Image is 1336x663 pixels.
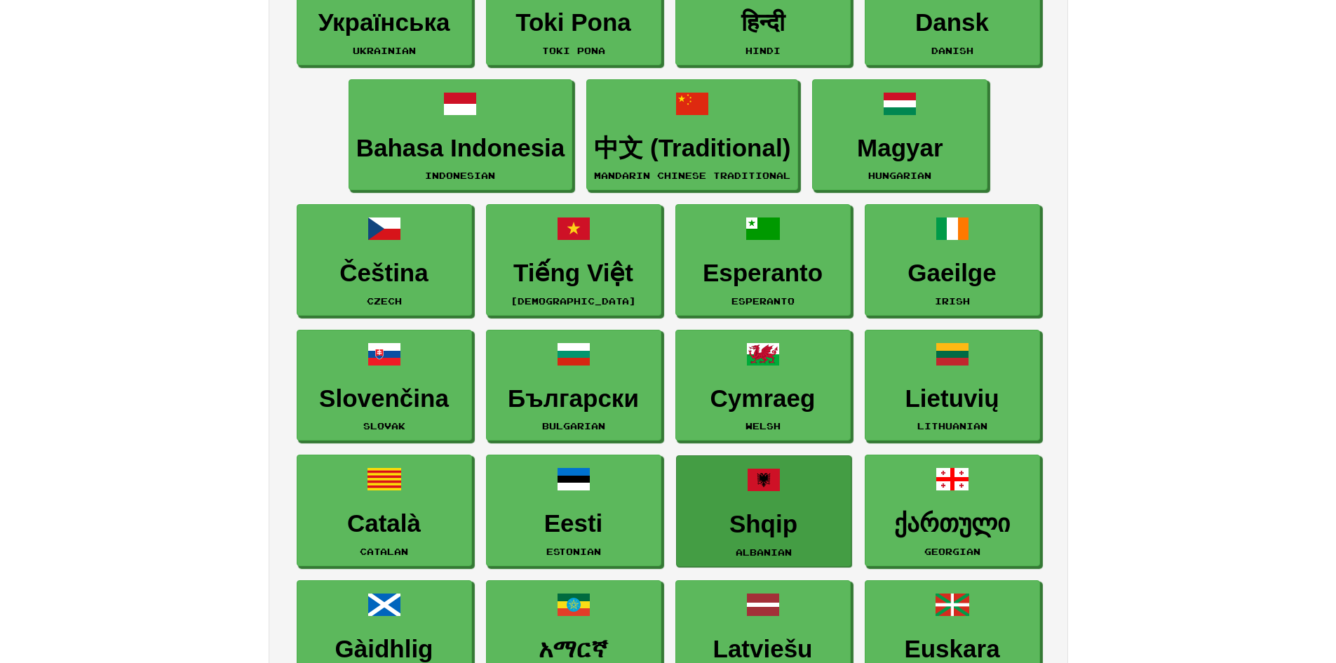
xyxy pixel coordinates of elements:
a: 中文 (Traditional)Mandarin Chinese Traditional [586,79,798,191]
h3: Tiếng Việt [494,260,654,287]
a: EestiEstonian [486,455,661,566]
small: Toki Pona [542,46,605,55]
small: Georgian [924,547,980,556]
a: Tiếng Việt[DEMOGRAPHIC_DATA] [486,204,661,316]
h3: Català [304,510,464,537]
h3: Gàidhlig [304,636,464,663]
a: SlovenčinaSlovak [297,330,472,441]
a: EsperantoEsperanto [675,204,851,316]
h3: Slovenčina [304,385,464,413]
h3: አማርኛ [494,636,654,663]
a: CymraegWelsh [675,330,851,441]
a: Bahasa IndonesiaIndonesian [349,79,573,191]
h3: Toki Pona [494,9,654,36]
small: Indonesian [425,170,495,180]
h3: ქართული [872,510,1032,537]
h3: Eesti [494,510,654,537]
small: Esperanto [731,296,795,306]
h3: Українська [304,9,464,36]
small: Hungarian [868,170,931,180]
a: LietuviųLithuanian [865,330,1040,441]
h3: Bahasa Indonesia [356,135,565,162]
a: ČeštinaCzech [297,204,472,316]
h3: हिन्दी [683,9,843,36]
h3: Shqip [684,511,844,538]
small: Ukrainian [353,46,416,55]
h3: Български [494,385,654,413]
a: БългарскиBulgarian [486,330,661,441]
h3: Esperanto [683,260,843,287]
a: ქართულიGeorgian [865,455,1040,566]
small: Mandarin Chinese Traditional [594,170,790,180]
h3: Euskara [872,636,1032,663]
small: Irish [935,296,970,306]
small: Slovak [363,421,405,431]
small: Estonian [546,547,601,556]
h3: Magyar [820,135,980,162]
small: Czech [367,296,402,306]
a: MagyarHungarian [812,79,987,191]
a: CatalàCatalan [297,455,472,566]
small: [DEMOGRAPHIC_DATA] [511,296,636,306]
small: Welsh [745,421,781,431]
small: Albanian [736,547,792,557]
small: Catalan [360,547,408,556]
h3: Dansk [872,9,1032,36]
h3: Latviešu [683,636,843,663]
small: Hindi [745,46,781,55]
h3: 中文 (Traditional) [594,135,790,162]
h3: Cymraeg [683,385,843,413]
a: GaeilgeIrish [865,204,1040,316]
small: Lithuanian [917,421,987,431]
a: ShqipAlbanian [676,455,851,567]
h3: Čeština [304,260,464,287]
h3: Gaeilge [872,260,1032,287]
small: Danish [931,46,973,55]
small: Bulgarian [542,421,605,431]
h3: Lietuvių [872,385,1032,413]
